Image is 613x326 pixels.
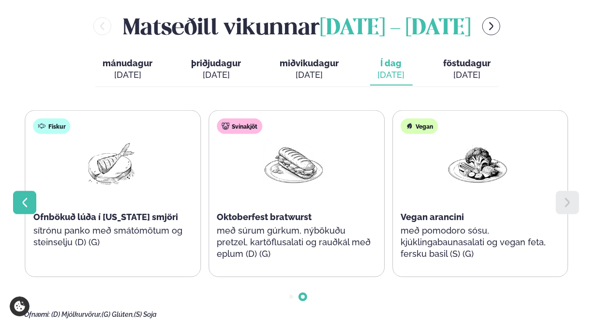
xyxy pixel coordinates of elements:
span: (D) Mjólkurvörur, [51,311,102,318]
a: Cookie settings [10,296,30,316]
span: Í dag [378,58,405,69]
div: Svínakjöt [217,119,262,134]
div: [DATE] [103,69,153,81]
img: Vegan.png [447,142,508,187]
button: menu-btn-left [93,17,111,35]
button: menu-btn-right [482,17,500,35]
button: föstudagur [DATE] [436,54,499,86]
span: föstudagur [444,58,491,68]
p: með súrum gúrkum, nýbökuðu pretzel, kartöflusalati og rauðkál með eplum (D) (G) [217,225,371,260]
img: fish.svg [38,122,46,130]
img: Vegan.svg [405,122,413,130]
div: [DATE] [280,69,339,81]
span: þriðjudagur [192,58,241,68]
span: Oktoberfest bratwurst [217,212,312,222]
img: pork.svg [222,122,229,130]
p: með pomodoro sósu, kjúklingabaunasalati og vegan feta, fersku basil (S) (G) [401,225,554,260]
div: [DATE] [444,69,491,81]
span: Vegan arancini [401,212,464,222]
span: Go to slide 1 [289,295,293,299]
button: miðvikudagur [DATE] [272,54,347,86]
span: Ofnæmi: [24,311,50,318]
div: Fiskur [33,119,71,134]
span: (G) Glúten, [102,311,134,318]
button: mánudagur [DATE] [95,54,161,86]
span: mánudagur [103,58,153,68]
span: [DATE] - [DATE] [320,18,471,39]
h2: Matseðill vikunnar [123,11,471,42]
span: Ofnbökuð lúða í [US_STATE] smjöri [33,212,178,222]
div: [DATE] [192,69,241,81]
span: (S) Soja [134,311,157,318]
span: miðvikudagur [280,58,339,68]
button: Í dag [DATE] [370,54,413,86]
div: [DATE] [378,69,405,81]
button: þriðjudagur [DATE] [184,54,249,86]
p: sítrónu panko með smátómötum og steinselju (D) (G) [33,225,187,248]
img: Panini.png [263,142,325,187]
div: Vegan [401,119,438,134]
img: Fish.png [79,142,141,187]
span: Go to slide 2 [301,295,305,299]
